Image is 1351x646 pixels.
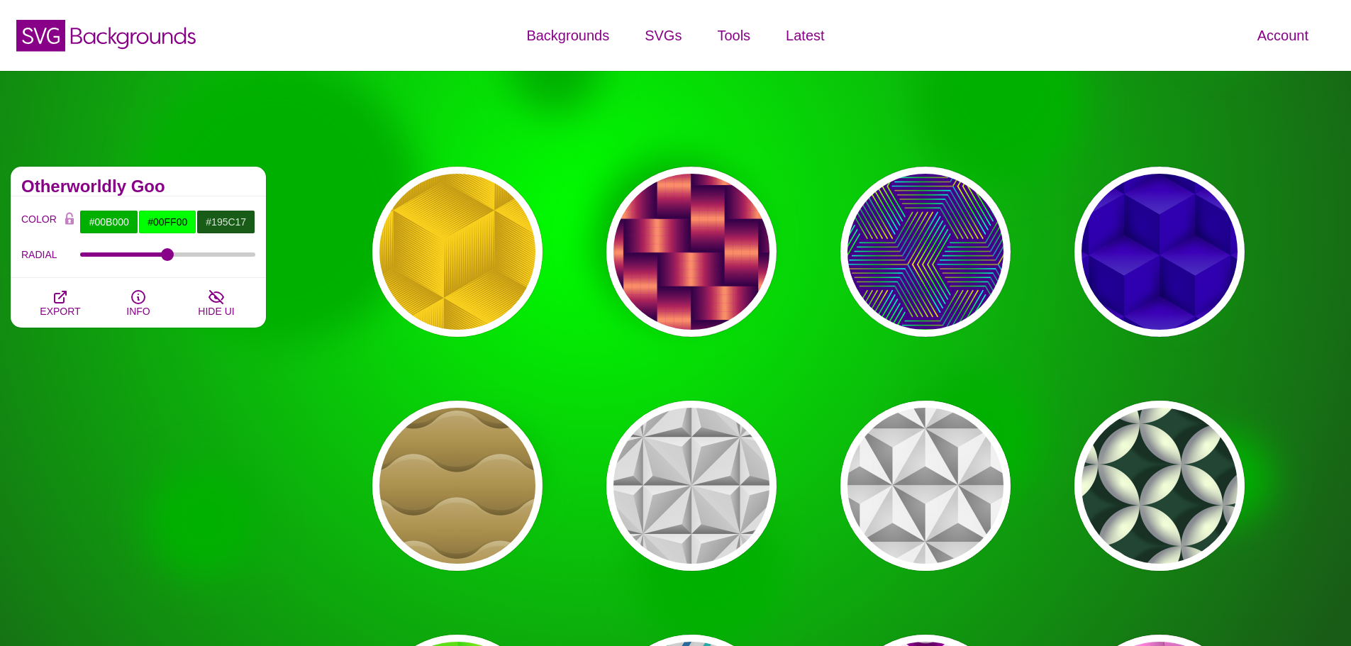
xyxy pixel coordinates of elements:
[840,167,1011,337] button: hexagram line 3d pattern
[99,278,177,328] button: INFO
[126,306,150,317] span: INFO
[840,401,1011,571] button: alternating pyramid pattern
[1074,401,1245,571] button: football shaped spheres 3d pattern
[198,306,234,317] span: HIDE UI
[21,181,255,192] h2: Otherworldly Goo
[1240,14,1326,57] a: Account
[508,14,627,57] a: Backgrounds
[372,401,543,571] button: golden layer pattern of 3d plastic like material
[699,14,768,57] a: Tools
[40,306,80,317] span: EXPORT
[606,401,777,571] button: Triangular 3d panels in a pattern
[21,210,59,234] label: COLOR
[768,14,842,57] a: Latest
[21,278,99,328] button: EXPORT
[1074,167,1245,337] button: blue-stacked-cube-pattern
[606,167,777,337] button: red shiny ribbon woven into a pattern
[59,210,80,230] button: Color Lock
[21,245,80,264] label: RADIAL
[177,278,255,328] button: HIDE UI
[627,14,699,57] a: SVGs
[372,167,543,337] button: fancy golden cube pattern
